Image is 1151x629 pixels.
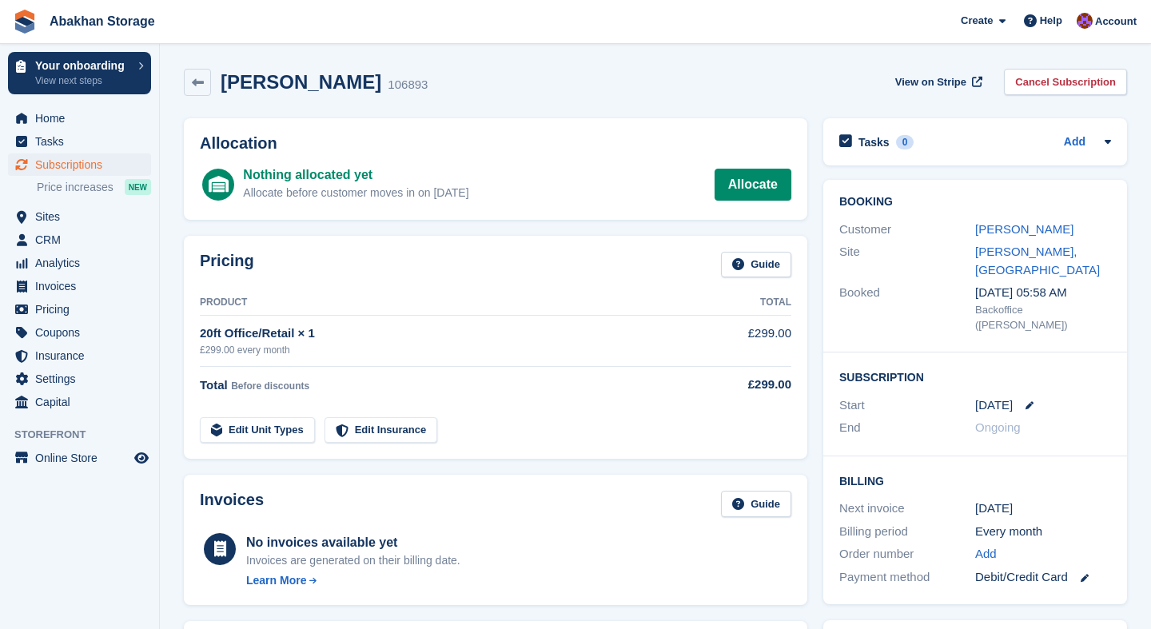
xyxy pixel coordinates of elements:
[839,368,1111,384] h2: Subscription
[35,107,131,129] span: Home
[975,545,997,563] a: Add
[975,302,1111,333] div: Backoffice ([PERSON_NAME])
[700,316,791,366] td: £299.00
[8,321,151,344] a: menu
[200,324,700,343] div: 20ft Office/Retail × 1
[839,568,975,587] div: Payment method
[35,344,131,367] span: Insurance
[35,321,131,344] span: Coupons
[200,343,700,357] div: £299.00 every month
[839,221,975,239] div: Customer
[35,205,131,228] span: Sites
[132,448,151,468] a: Preview store
[700,376,791,394] div: £299.00
[975,222,1073,236] a: [PERSON_NAME]
[35,60,130,71] p: Your onboarding
[839,196,1111,209] h2: Booking
[8,252,151,274] a: menu
[975,420,1021,434] span: Ongoing
[839,396,975,415] div: Start
[125,179,151,195] div: NEW
[8,229,151,251] a: menu
[14,427,159,443] span: Storefront
[8,107,151,129] a: menu
[1077,13,1093,29] img: William Abakhan
[975,284,1111,302] div: [DATE] 05:58 AM
[243,185,468,201] div: Allocate before customer moves in on [DATE]
[858,135,890,149] h2: Tasks
[388,76,428,94] div: 106893
[975,568,1111,587] div: Debit/Credit Card
[895,74,966,90] span: View on Stripe
[243,165,468,185] div: Nothing allocated yet
[35,391,131,413] span: Capital
[1064,133,1085,152] a: Add
[896,135,914,149] div: 0
[8,368,151,390] a: menu
[889,69,986,95] a: View on Stripe
[200,252,254,278] h2: Pricing
[35,74,130,88] p: View next steps
[246,533,460,552] div: No invoices available yet
[37,178,151,196] a: Price increases NEW
[8,130,151,153] a: menu
[231,380,309,392] span: Before discounts
[839,243,975,279] div: Site
[35,130,131,153] span: Tasks
[246,552,460,569] div: Invoices are generated on their billing date.
[8,52,151,94] a: Your onboarding View next steps
[37,180,114,195] span: Price increases
[43,8,161,34] a: Abakhan Storage
[35,153,131,176] span: Subscriptions
[839,523,975,541] div: Billing period
[8,344,151,367] a: menu
[200,290,700,316] th: Product
[221,71,381,93] h2: [PERSON_NAME]
[8,447,151,469] a: menu
[839,545,975,563] div: Order number
[325,417,438,444] a: Edit Insurance
[700,290,791,316] th: Total
[721,252,791,278] a: Guide
[839,472,1111,488] h2: Billing
[839,419,975,437] div: End
[975,245,1100,277] a: [PERSON_NAME], [GEOGRAPHIC_DATA]
[721,491,791,517] a: Guide
[1004,69,1127,95] a: Cancel Subscription
[246,572,460,589] a: Learn More
[8,298,151,320] a: menu
[1095,14,1137,30] span: Account
[839,284,975,333] div: Booked
[13,10,37,34] img: stora-icon-8386f47178a22dfd0bd8f6a31ec36ba5ce8667c1dd55bd0f319d3a0aa187defe.svg
[839,500,975,518] div: Next invoice
[715,169,791,201] a: Allocate
[975,523,1111,541] div: Every month
[246,572,306,589] div: Learn More
[1040,13,1062,29] span: Help
[35,275,131,297] span: Invoices
[200,417,315,444] a: Edit Unit Types
[8,391,151,413] a: menu
[35,298,131,320] span: Pricing
[8,275,151,297] a: menu
[35,252,131,274] span: Analytics
[8,153,151,176] a: menu
[975,500,1111,518] div: [DATE]
[35,368,131,390] span: Settings
[975,396,1013,415] time: 2025-10-01 00:00:00 UTC
[200,491,264,517] h2: Invoices
[200,378,228,392] span: Total
[200,134,791,153] h2: Allocation
[8,205,151,228] a: menu
[961,13,993,29] span: Create
[35,447,131,469] span: Online Store
[35,229,131,251] span: CRM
